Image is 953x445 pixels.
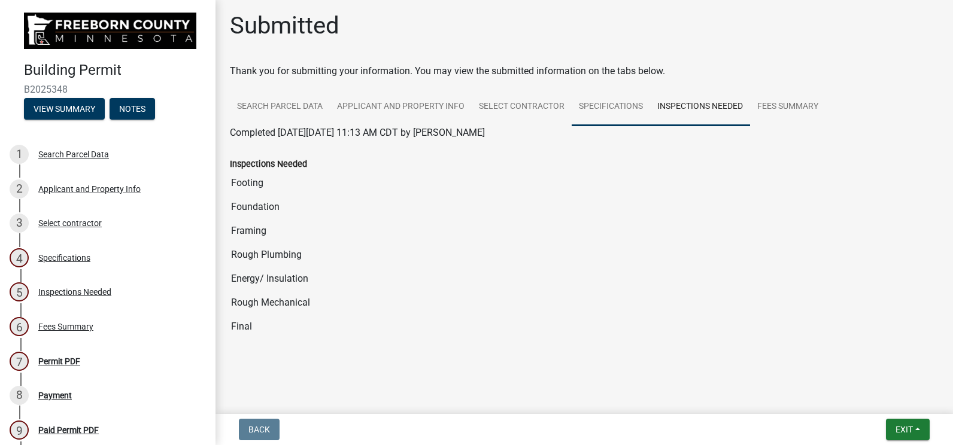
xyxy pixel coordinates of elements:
div: Payment [38,391,72,400]
div: Specifications [38,254,90,262]
span: Exit [896,425,913,434]
a: Inspections Needed [650,88,750,126]
div: Paid Permit PDF [38,426,99,434]
div: 7 [10,352,29,371]
div: 4 [10,248,29,267]
span: B2025348 [24,84,192,95]
div: 6 [10,317,29,336]
span: Completed [DATE][DATE] 11:13 AM CDT by [PERSON_NAME] [230,127,485,138]
h4: Building Permit [24,62,206,79]
div: Applicant and Property Info [38,185,141,193]
div: Search Parcel Data [38,150,109,159]
button: View Summary [24,98,105,120]
label: Inspections Needed [230,160,307,169]
div: 5 [10,282,29,301]
button: Back [239,419,280,440]
wm-modal-confirm: Notes [110,105,155,114]
div: 1 [10,145,29,164]
wm-modal-confirm: Summary [24,105,105,114]
div: 3 [10,214,29,233]
div: Inspections Needed [38,288,111,296]
a: Specifications [572,88,650,126]
div: 2 [10,179,29,199]
span: Back [248,425,270,434]
button: Exit [886,419,930,440]
div: Permit PDF [38,357,80,365]
div: Select contractor [38,219,102,227]
a: Select contractor [472,88,572,126]
div: 9 [10,420,29,440]
button: Notes [110,98,155,120]
div: Fees Summary [38,322,93,331]
a: Applicant and Property Info [330,88,472,126]
a: Search Parcel Data [230,88,330,126]
div: Thank you for submitting your information. You may view the submitted information on the tabs below. [230,64,939,78]
div: 8 [10,386,29,405]
h1: Submitted [230,11,339,40]
a: Fees Summary [750,88,825,126]
img: Freeborn County, Minnesota [24,13,196,49]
